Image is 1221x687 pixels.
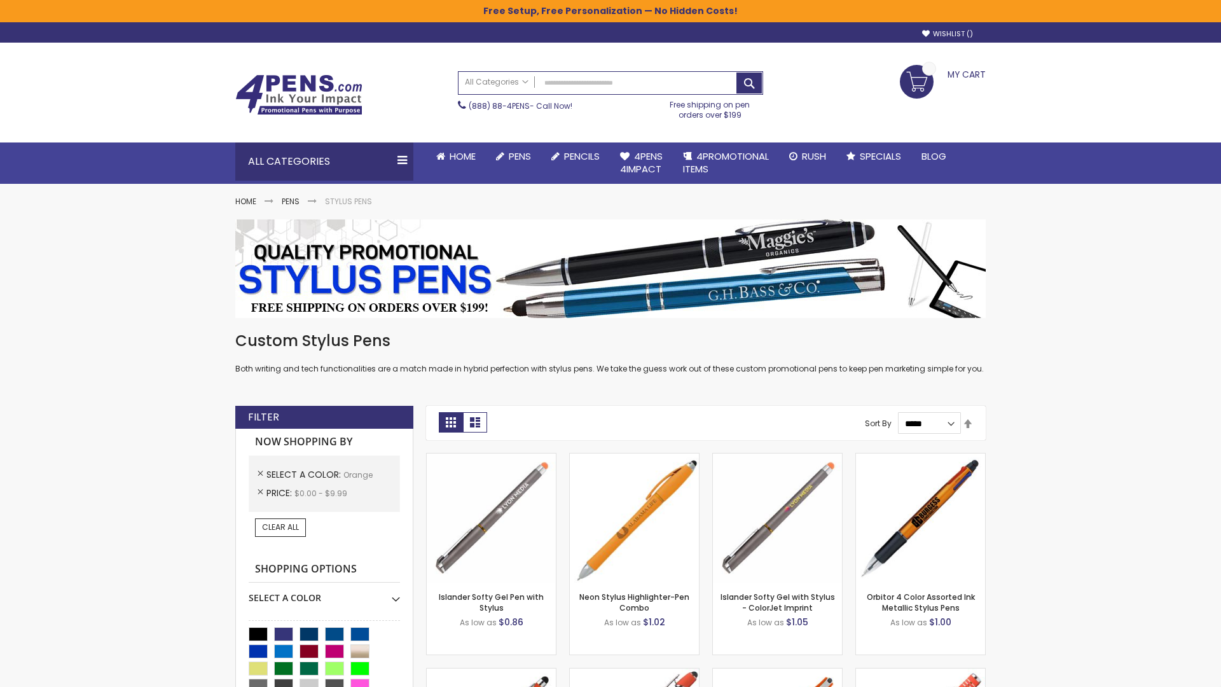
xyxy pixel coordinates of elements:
[460,617,497,628] span: As low as
[713,668,842,679] a: Avendale Velvet Touch Stylus Gel Pen-Orange
[856,454,985,583] img: Orbitor 4 Color Assorted Ink Metallic Stylus Pens-Orange
[255,518,306,536] a: Clear All
[786,616,808,628] span: $1.05
[570,454,699,583] img: Neon Stylus Highlighter-Pen Combo-Orange
[266,468,343,481] span: Select A Color
[499,616,523,628] span: $0.86
[779,142,836,170] a: Rush
[713,454,842,583] img: Islander Softy Gel with Stylus - ColorJet Imprint-Orange
[911,142,956,170] a: Blog
[249,583,400,604] div: Select A Color
[235,219,986,318] img: Stylus Pens
[343,469,373,480] span: Orange
[865,418,892,429] label: Sort By
[249,429,400,455] strong: Now Shopping by
[929,616,951,628] span: $1.00
[620,149,663,176] span: 4Pens 4impact
[802,149,826,163] span: Rush
[469,101,530,111] a: (888) 88-4PENS
[459,72,535,93] a: All Categories
[426,142,486,170] a: Home
[262,522,299,532] span: Clear All
[235,74,362,115] img: 4Pens Custom Pens and Promotional Products
[541,142,610,170] a: Pencils
[570,453,699,464] a: Neon Stylus Highlighter-Pen Combo-Orange
[249,556,400,583] strong: Shopping Options
[683,149,769,176] span: 4PROMOTIONAL ITEMS
[922,29,973,39] a: Wishlist
[604,617,641,628] span: As low as
[282,196,300,207] a: Pens
[856,453,985,464] a: Orbitor 4 Color Assorted Ink Metallic Stylus Pens-Orange
[509,149,531,163] span: Pens
[921,149,946,163] span: Blog
[235,331,986,375] div: Both writing and tech functionalities are a match made in hybrid perfection with stylus pens. We ...
[266,487,294,499] span: Price
[890,617,927,628] span: As low as
[643,616,665,628] span: $1.02
[657,95,764,120] div: Free shipping on pen orders over $199
[486,142,541,170] a: Pens
[721,592,835,613] a: Islander Softy Gel with Stylus - ColorJet Imprint
[564,149,600,163] span: Pencils
[427,668,556,679] a: Minnelli Softy Pen with Stylus - Laser Engraved-Orange
[570,668,699,679] a: 4P-MS8B-Orange
[294,488,347,499] span: $0.00 - $9.99
[673,142,779,184] a: 4PROMOTIONALITEMS
[610,142,673,184] a: 4Pens4impact
[450,149,476,163] span: Home
[713,453,842,464] a: Islander Softy Gel with Stylus - ColorJet Imprint-Orange
[325,196,372,207] strong: Stylus Pens
[427,454,556,583] img: Islander Softy Gel Pen with Stylus-Orange
[465,77,528,87] span: All Categories
[867,592,975,613] a: Orbitor 4 Color Assorted Ink Metallic Stylus Pens
[579,592,689,613] a: Neon Stylus Highlighter-Pen Combo
[860,149,901,163] span: Specials
[747,617,784,628] span: As low as
[235,196,256,207] a: Home
[856,668,985,679] a: Marin Softy Pen with Stylus - Laser Engraved-Orange
[248,410,279,424] strong: Filter
[439,592,544,613] a: Islander Softy Gel Pen with Stylus
[235,142,413,181] div: All Categories
[836,142,911,170] a: Specials
[469,101,572,111] span: - Call Now!
[427,453,556,464] a: Islander Softy Gel Pen with Stylus-Orange
[439,412,463,433] strong: Grid
[235,331,986,351] h1: Custom Stylus Pens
